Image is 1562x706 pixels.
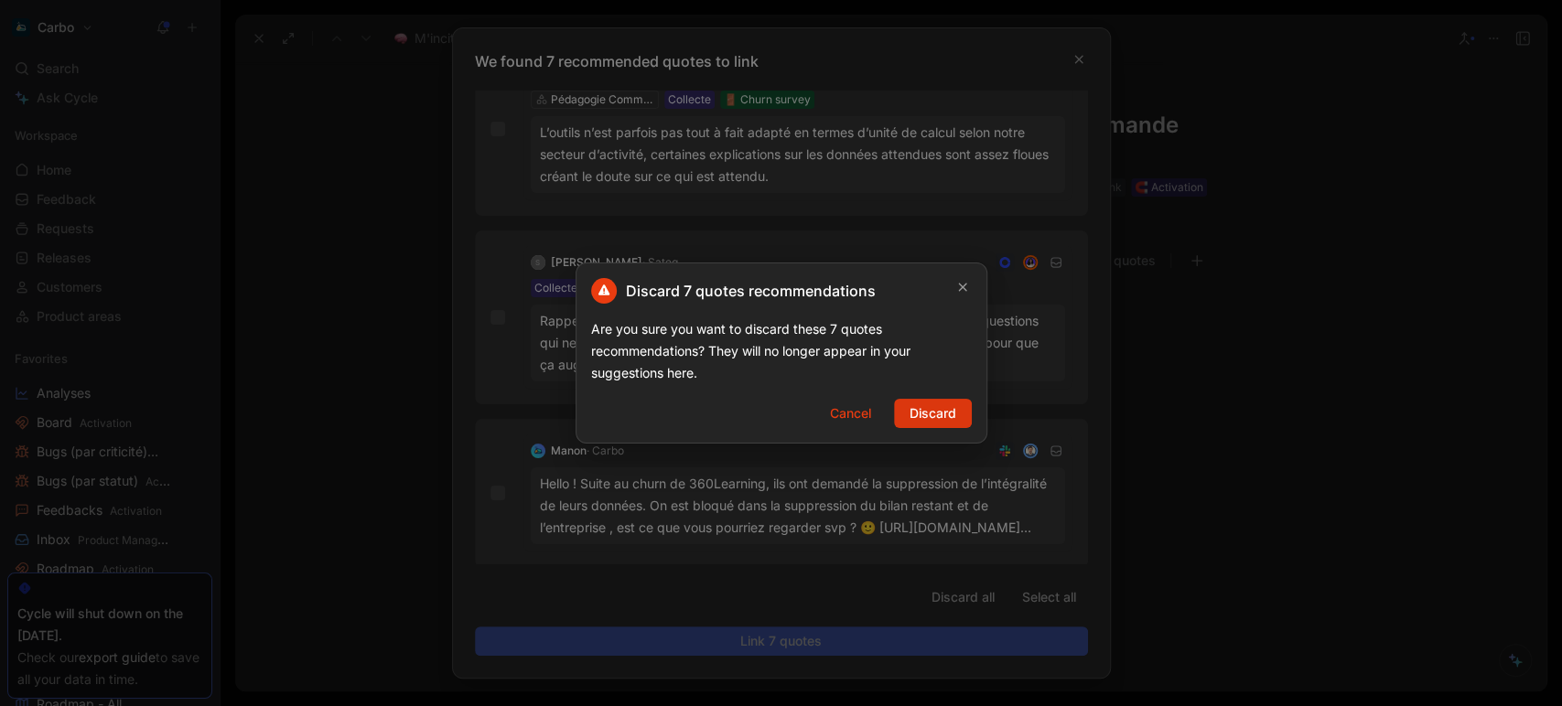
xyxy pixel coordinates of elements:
[591,318,972,384] div: Are you sure you want to discard these 7 quotes recommendations? They will no longer appear in yo...
[814,399,887,428] button: Cancel
[894,399,972,428] button: Discard
[830,402,871,424] span: Cancel
[591,278,876,304] h2: Discard 7 quotes recommendations
[910,402,956,424] span: Discard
